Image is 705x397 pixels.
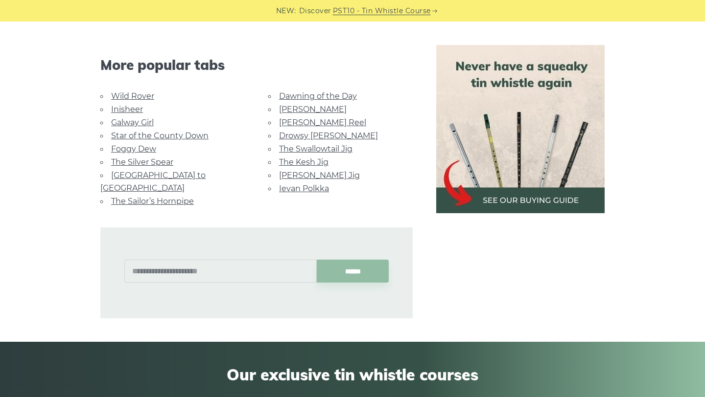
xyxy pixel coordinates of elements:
a: Ievan Polkka [279,184,329,193]
a: Foggy Dew [111,144,156,154]
a: The Swallowtail Jig [279,144,352,154]
span: Our exclusive tin whistle courses [76,365,629,384]
a: Galway Girl [111,118,154,127]
a: The Sailor’s Hornpipe [111,197,194,206]
span: Discover [299,5,331,17]
a: Drowsy [PERSON_NAME] [279,131,378,140]
a: [PERSON_NAME] [279,105,347,114]
a: [GEOGRAPHIC_DATA] to [GEOGRAPHIC_DATA] [100,171,206,193]
a: The Kesh Jig [279,157,329,167]
span: NEW: [276,5,296,17]
span: More popular tabs [100,57,413,73]
a: PST10 - Tin Whistle Course [333,5,431,17]
a: Inisheer [111,105,143,114]
a: [PERSON_NAME] Reel [279,118,366,127]
a: The Silver Spear [111,157,173,167]
a: Wild Rover [111,91,154,101]
a: Star of the County Down [111,131,209,140]
img: tin whistle buying guide [436,45,605,213]
a: [PERSON_NAME] Jig [279,171,360,180]
a: Dawning of the Day [279,91,357,101]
